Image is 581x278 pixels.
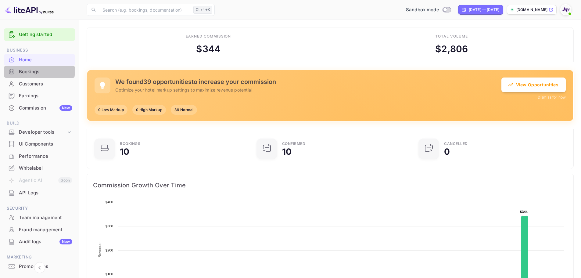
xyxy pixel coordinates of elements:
[435,42,468,56] div: $ 2,806
[19,141,72,148] div: UI Components
[19,190,72,197] div: API Logs
[4,90,75,101] a: Earnings
[469,7,499,13] div: [DATE] — [DATE]
[59,239,72,244] div: New
[403,6,453,13] div: Switch to Production mode
[4,162,75,174] div: Whitelabel
[501,78,566,92] button: View Opportunities
[4,138,75,150] a: UI Components
[538,95,566,100] button: Dismiss for now
[4,102,75,114] div: CommissionNew
[120,142,140,146] div: Bookings
[171,107,197,113] span: 39 Normal
[4,205,75,212] span: Security
[93,180,567,190] span: Commission Growth Over Time
[34,262,45,273] button: Collapse navigation
[106,248,113,252] text: $200
[4,78,75,90] div: Customers
[19,153,72,160] div: Performance
[4,187,75,198] a: API Logs
[19,165,72,172] div: Whitelabel
[4,47,75,54] span: Business
[444,142,468,146] div: CANCELLED
[282,142,306,146] div: Confirmed
[4,187,75,199] div: API Logs
[106,272,113,276] text: $100
[4,102,75,114] a: CommissionNew
[4,120,75,127] span: Build
[196,42,221,56] div: $ 344
[4,261,75,272] a: Promo codes
[4,66,75,77] a: Bookings
[4,28,75,41] div: Getting started
[99,4,191,16] input: Search (e.g. bookings, documentation)
[106,200,113,204] text: $400
[19,56,72,63] div: Home
[4,150,75,162] a: Performance
[132,107,166,113] span: 0 High Markup
[4,236,75,248] div: Audit logsNew
[19,81,72,88] div: Customers
[19,129,66,136] div: Developer tools
[193,6,212,14] div: Ctrl+K
[4,224,75,236] div: Fraud management
[516,7,547,13] p: [DOMAIN_NAME]
[4,236,75,247] a: Audit logsNew
[186,34,231,39] div: Earned commission
[561,5,571,15] img: With Joy
[19,31,72,38] a: Getting started
[19,68,72,75] div: Bookings
[106,224,113,228] text: $300
[19,92,72,99] div: Earnings
[4,224,75,235] a: Fraud management
[98,243,102,258] text: Revenue
[4,54,75,65] a: Home
[120,147,129,156] div: 10
[19,226,72,233] div: Fraud management
[4,90,75,102] div: Earnings
[4,78,75,89] a: Customers
[19,263,72,270] div: Promo codes
[435,34,468,39] div: Total volume
[4,66,75,78] div: Bookings
[115,78,501,85] h5: We found 39 opportunities to increase your commission
[406,6,439,13] span: Sandbox mode
[4,127,75,138] div: Developer tools
[4,138,75,150] div: UI Components
[4,54,75,66] div: Home
[19,105,72,112] div: Commission
[282,147,292,156] div: 10
[19,238,72,245] div: Audit logs
[19,214,72,221] div: Team management
[520,210,528,214] text: $344
[95,107,127,113] span: 0 Low Markup
[5,5,54,15] img: LiteAPI logo
[59,105,72,111] div: New
[444,147,450,156] div: 0
[4,162,75,174] a: Whitelabel
[115,87,501,93] p: Optimize your hotel markup settings to maximize revenue potential
[4,212,75,223] a: Team management
[4,254,75,261] span: Marketing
